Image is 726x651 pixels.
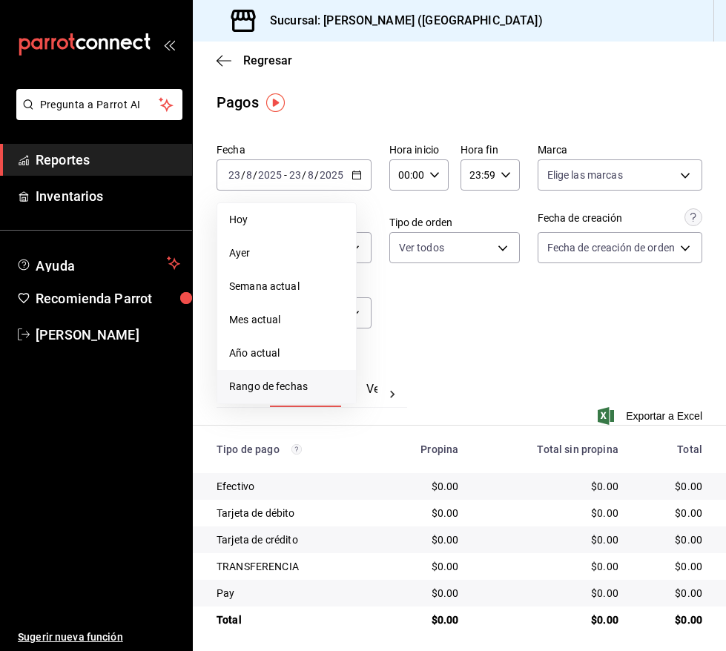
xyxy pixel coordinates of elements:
[229,212,344,228] span: Hoy
[217,586,365,601] div: Pay
[642,559,702,574] div: $0.00
[241,169,245,181] span: /
[229,245,344,261] span: Ayer
[266,93,285,112] img: Tooltip marker
[217,532,365,547] div: Tarjeta de crédito
[10,108,182,123] a: Pregunta a Parrot AI
[16,89,182,120] button: Pregunta a Parrot AI
[228,169,241,181] input: --
[389,532,458,547] div: $0.00
[36,288,180,308] span: Recomienda Parrot
[642,586,702,601] div: $0.00
[314,169,319,181] span: /
[217,506,365,521] div: Tarjeta de débito
[302,169,306,181] span: /
[482,559,618,574] div: $0.00
[217,612,365,627] div: Total
[217,559,365,574] div: TRANSFERENCIA
[18,629,180,645] span: Sugerir nueva función
[229,312,344,328] span: Mes actual
[482,479,618,494] div: $0.00
[389,612,458,627] div: $0.00
[482,443,618,455] div: Total sin propina
[229,279,344,294] span: Semana actual
[389,217,520,228] label: Tipo de orden
[601,407,702,425] button: Exportar a Excel
[389,586,458,601] div: $0.00
[229,379,344,394] span: Rango de fechas
[538,145,702,155] label: Marca
[253,169,257,181] span: /
[389,145,449,155] label: Hora inicio
[307,169,314,181] input: --
[36,254,161,272] span: Ayuda
[547,240,675,255] span: Fecha de creación de orden
[217,91,259,113] div: Pagos
[482,586,618,601] div: $0.00
[40,97,159,113] span: Pregunta a Parrot AI
[36,325,180,345] span: [PERSON_NAME]
[243,53,292,67] span: Regresar
[538,211,622,226] div: Fecha de creación
[217,479,365,494] div: Efectivo
[547,168,623,182] span: Elige las marcas
[257,169,283,181] input: ----
[163,39,175,50] button: open_drawer_menu
[642,612,702,627] div: $0.00
[642,479,702,494] div: $0.00
[389,559,458,574] div: $0.00
[319,169,344,181] input: ----
[389,479,458,494] div: $0.00
[642,443,702,455] div: Total
[461,145,520,155] label: Hora fin
[642,506,702,521] div: $0.00
[36,150,180,170] span: Reportes
[482,612,618,627] div: $0.00
[482,506,618,521] div: $0.00
[217,443,365,455] div: Tipo de pago
[217,53,292,67] button: Regresar
[366,382,422,407] button: Ver pagos
[36,186,180,206] span: Inventarios
[245,169,253,181] input: --
[229,346,344,361] span: Año actual
[291,444,302,455] svg: Los pagos realizados con Pay y otras terminales son montos brutos.
[389,506,458,521] div: $0.00
[284,169,287,181] span: -
[288,169,302,181] input: --
[258,12,543,30] h3: Sucursal: [PERSON_NAME] ([GEOGRAPHIC_DATA])
[642,532,702,547] div: $0.00
[389,443,458,455] div: Propina
[399,240,444,255] span: Ver todos
[482,532,618,547] div: $0.00
[217,145,372,155] label: Fecha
